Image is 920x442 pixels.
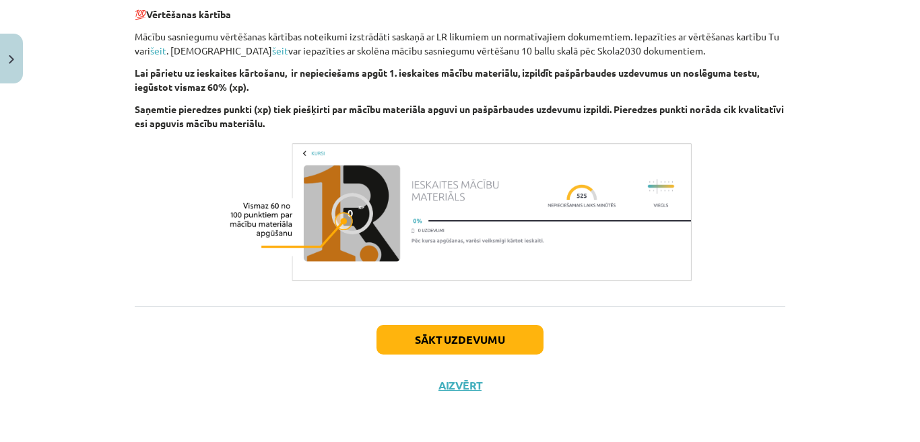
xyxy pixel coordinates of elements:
b: Saņemtie pieredzes punkti (xp) tiek piešķirti par mācību materiāla apguvi un pašpārbaudes uzdevum... [135,103,784,129]
b: Vērtēšanas kārtība [146,8,231,20]
button: Sākt uzdevumu [376,325,544,355]
p: Mācību sasniegumu vērtēšanas kārtības noteikumi izstrādāti saskaņā ar LR likumiem un normatīvajie... [135,30,785,58]
b: Lai pārietu uz ieskaites kārtošanu, ir nepieciešams apgūt 1. ieskaites mācību materiālu, izpildīt... [135,67,759,93]
a: šeit [272,44,288,57]
img: icon-close-lesson-0947bae3869378f0d4975bcd49f059093ad1ed9edebbc8119c70593378902aed.svg [9,55,14,64]
a: šeit [150,44,166,57]
button: Aizvērt [434,379,486,392]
